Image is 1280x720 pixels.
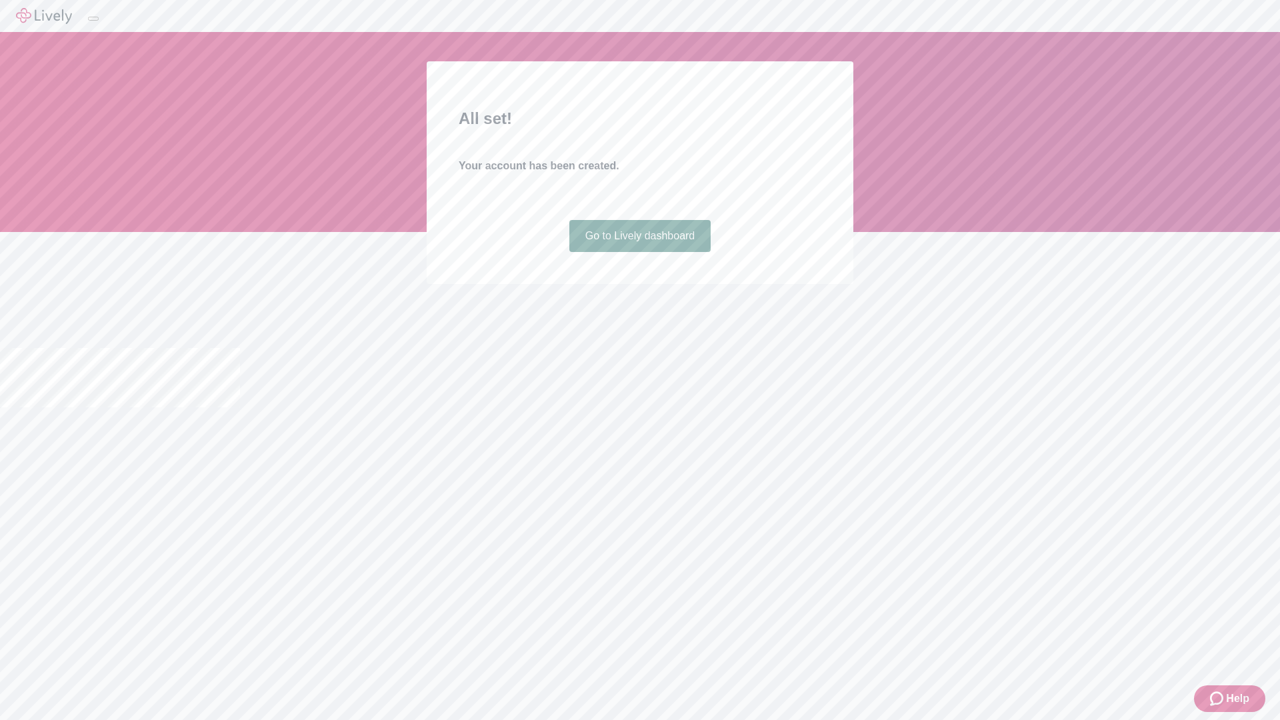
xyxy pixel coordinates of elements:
[88,17,99,21] button: Log out
[16,8,72,24] img: Lively
[459,158,821,174] h4: Your account has been created.
[569,220,711,252] a: Go to Lively dashboard
[1194,685,1265,712] button: Zendesk support iconHelp
[1226,691,1249,707] span: Help
[1210,691,1226,707] svg: Zendesk support icon
[459,107,821,131] h2: All set!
